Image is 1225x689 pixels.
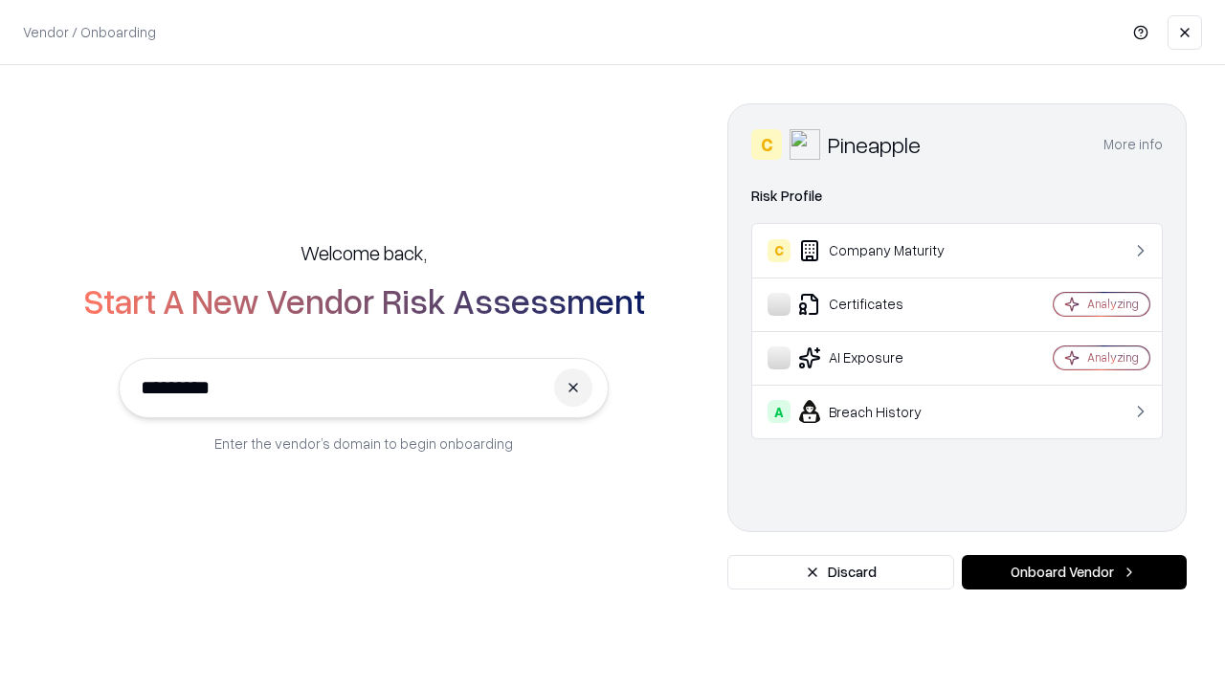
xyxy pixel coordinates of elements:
h5: Welcome back, [301,239,427,266]
div: Breach History [768,400,996,423]
div: Pineapple [828,129,921,160]
div: Company Maturity [768,239,996,262]
div: AI Exposure [768,346,996,369]
div: Analyzing [1087,296,1139,312]
div: Certificates [768,293,996,316]
img: Pineapple [790,129,820,160]
div: C [751,129,782,160]
p: Vendor / Onboarding [23,22,156,42]
button: Discard [727,555,954,589]
button: Onboard Vendor [962,555,1187,589]
div: Risk Profile [751,185,1163,208]
div: A [768,400,791,423]
p: Enter the vendor’s domain to begin onboarding [214,433,513,454]
div: C [768,239,791,262]
button: More info [1103,127,1163,162]
div: Analyzing [1087,349,1139,366]
h2: Start A New Vendor Risk Assessment [83,281,645,320]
